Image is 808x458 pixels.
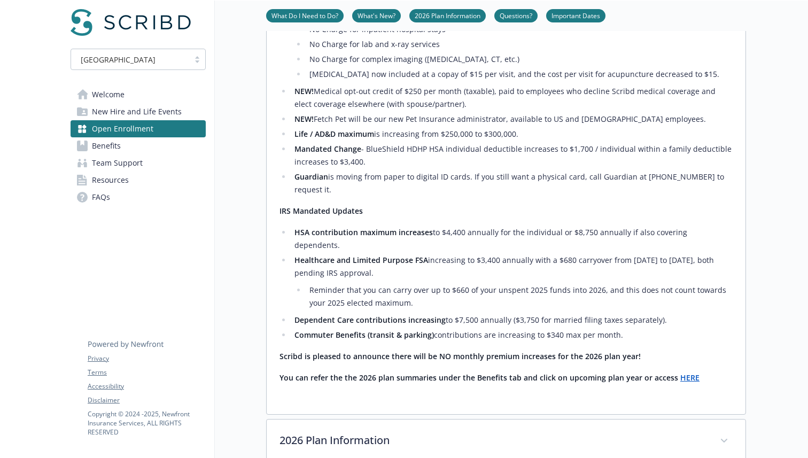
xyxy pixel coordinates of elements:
li: to $7,500 annually ($3,750 for married filing taxes separately). [291,314,733,327]
a: Important Dates [546,10,605,20]
a: HERE [680,372,700,383]
li: Reminder that you can carry over up to $660 of your unspent 2025 funds into 2026, and this does n... [306,284,733,309]
li: [MEDICAL_DATA] now included at a copay of $15 per visit, and the cost per visit for acupuncture d... [306,68,733,81]
a: 2026 Plan Information [409,10,486,20]
a: New Hire and Life Events [71,103,206,120]
span: [GEOGRAPHIC_DATA] [76,54,184,65]
a: Benefits [71,137,206,154]
strong: Scribd is pleased to announce there will be NO monthly premium increases for the 2026 plan year! [279,351,641,361]
a: Open Enrollment [71,120,206,137]
li: contributions are increasing to $340 max per month. [291,329,733,341]
span: Open Enrollment [92,120,153,137]
a: Terms [88,368,205,377]
strong: Healthcare and Limited Purpose FSA [294,255,428,265]
strong: HSA contribution maximum increases [294,227,433,237]
strong: Guardian [294,172,328,182]
a: Welcome [71,86,206,103]
li: No Charge for complex imaging ([MEDICAL_DATA], CT, etc.) [306,53,733,66]
strong: IRS Mandated Updates [279,206,363,216]
a: Privacy [88,354,205,363]
li: Medical opt-out credit of $250 per month (taxable), paid to employees who decline Scribd medical ... [291,85,733,111]
a: What Do I Need to Do? [266,10,344,20]
a: Questions? [494,10,538,20]
li: is moving from paper to digital ID cards. If you still want a physical card, call Guardian at [PH... [291,170,733,196]
li: to $4,400 annually for the individual or $8,750 annually if also covering dependents. [291,226,733,252]
span: Benefits [92,137,121,154]
strong: Mandated Change [294,144,361,154]
a: Resources [71,172,206,189]
strong: Commuter Benefits (transit & parking) [294,330,434,340]
a: FAQs [71,189,206,206]
span: Team Support [92,154,143,172]
p: 2026 Plan Information [279,432,707,448]
span: Resources [92,172,129,189]
a: Disclaimer [88,395,205,405]
p: Copyright © 2024 - 2025 , Newfront Insurance Services, ALL RIGHTS RESERVED [88,409,205,437]
strong: NEW! [294,86,314,96]
li: increasing to $3,400 annually with a $680 carryover from [DATE] to [DATE], both pending IRS appro... [291,254,733,309]
a: Accessibility [88,382,205,391]
span: FAQs [92,189,110,206]
li: - BlueShield HDHP HSA individual deductible increases to $1,700 / individual within a family dedu... [291,143,733,168]
strong: Life / AD&D maximum [294,129,374,139]
a: What's New? [352,10,401,20]
a: Team Support [71,154,206,172]
strong: NEW! [294,114,314,124]
li: No Charge for lab and x-ray services [306,38,733,51]
li: is increasing from $250,000 to $300,000. [291,128,733,141]
span: [GEOGRAPHIC_DATA] [81,54,156,65]
li: Fetch Pet will be our new Pet Insurance administrator, available to US and [DEMOGRAPHIC_DATA] emp... [291,113,733,126]
strong: You can refer the the 2026 plan summaries under the Benefits tab and click on upcoming plan year ... [279,372,678,383]
strong: Dependent Care contributions increasing [294,315,446,325]
span: New Hire and Life Events [92,103,182,120]
span: Welcome [92,86,125,103]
